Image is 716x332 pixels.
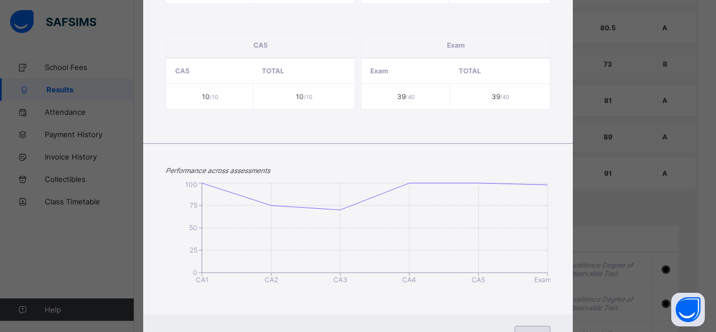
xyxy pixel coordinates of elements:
tspan: 0 [193,268,197,277]
span: /10 [210,93,218,100]
button: Open asap [671,293,705,326]
tspan: 100 [185,180,197,189]
span: /10 [304,93,312,100]
tspan: CA1 [196,275,209,284]
span: 39 [492,92,509,101]
tspan: CA3 [333,275,347,284]
tspan: CA4 [402,275,416,284]
span: /40 [500,93,509,100]
span: CA5 [253,41,268,49]
tspan: Exam [534,275,551,284]
span: Total [459,67,481,75]
span: /40 [406,93,414,100]
tspan: 50 [189,223,197,232]
span: 10 [202,92,218,101]
tspan: CA2 [265,275,278,284]
span: 39 [397,92,414,101]
span: Exam [370,67,388,75]
span: 10 [296,92,312,101]
tspan: 25 [190,246,197,254]
span: CA5 [175,67,190,75]
i: Performance across assessments [166,166,270,175]
tspan: CA5 [472,275,485,284]
span: Exam [447,41,465,49]
tspan: 75 [190,201,197,209]
span: Total [262,67,284,75]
